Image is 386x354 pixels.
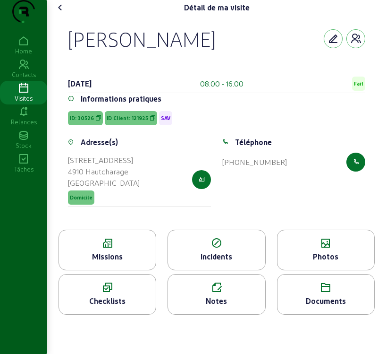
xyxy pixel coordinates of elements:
[235,137,272,148] div: Téléphone
[68,177,140,189] div: [GEOGRAPHIC_DATA]
[59,295,156,307] div: Checklists
[81,137,118,148] div: Adresse(s)
[168,295,265,307] div: Notes
[354,80,363,87] span: Fait
[277,251,374,262] div: Photos
[68,155,140,166] div: [STREET_ADDRESS]
[70,194,92,201] span: Domicile
[200,78,243,89] div: 08:00 - 16:00
[81,93,161,104] div: Informations pratiques
[184,2,250,13] div: Détail de ma visite
[168,251,265,262] div: Incidents
[59,251,156,262] div: Missions
[68,166,140,177] div: 4910 Hautcharage
[70,115,94,121] span: ID: 30526
[277,295,374,307] div: Documents
[68,26,216,51] div: [PERSON_NAME]
[161,115,170,121] span: SAV
[107,115,148,121] span: ID Client: 121925
[68,78,92,89] div: [DATE]
[222,156,287,168] div: [PHONE_NUMBER]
